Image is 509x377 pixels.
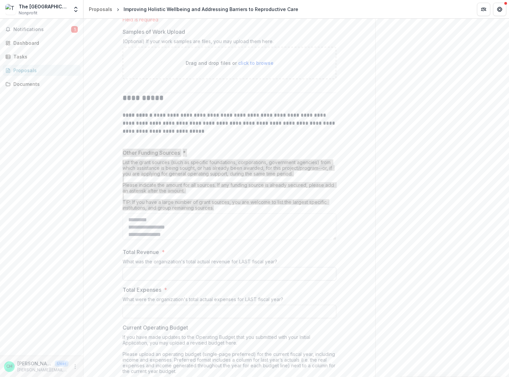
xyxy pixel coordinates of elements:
div: Tasks [13,53,75,60]
a: Proposals [86,4,115,14]
p: Samples of Work Upload [123,28,185,36]
div: What was the organization's total actual revenue for LAST fiscal year? [123,259,336,267]
p: Total Revenue [123,248,159,256]
button: Get Help [493,3,506,16]
button: Partners [477,3,490,16]
img: The Midwife Center [5,4,16,15]
p: Current Operating Budget [123,324,188,332]
div: Proposals [13,67,75,74]
div: Field is required [123,17,336,22]
div: Dashboard [13,39,75,46]
span: 1 [71,26,78,33]
div: Proposals [89,6,112,13]
a: Documents [3,79,80,90]
div: Christine Haas [6,364,12,369]
div: What were the organization's total actual expenses for LAST fiscal year? [123,296,336,305]
p: Total Expenses [123,286,161,294]
div: (Optional) If your work samples are files, you may upload them here. [123,38,336,47]
div: List the grant sources (such as specific foundations, corporations, government agencies) from whi... [123,159,336,213]
p: User [55,361,68,367]
p: [PERSON_NAME][EMAIL_ADDRESS][DOMAIN_NAME] [17,367,68,373]
a: Proposals [3,65,80,76]
p: Other Funding Sources [123,149,180,157]
button: Open entity switcher [71,3,80,16]
span: click to browse [238,60,274,66]
button: More [71,363,79,371]
a: Tasks [3,51,80,62]
span: Notifications [13,27,71,32]
p: Drag and drop files or [186,59,274,67]
a: Dashboard [3,37,80,48]
p: [PERSON_NAME] [17,360,52,367]
span: Nonprofit [19,10,37,16]
div: Improving Holistic Wellbeing and Addressing Barriers to Reproductive Care [124,6,298,13]
div: The [GEOGRAPHIC_DATA] [19,3,68,10]
div: Documents [13,81,75,88]
nav: breadcrumb [86,4,301,14]
button: Notifications1 [3,24,80,35]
